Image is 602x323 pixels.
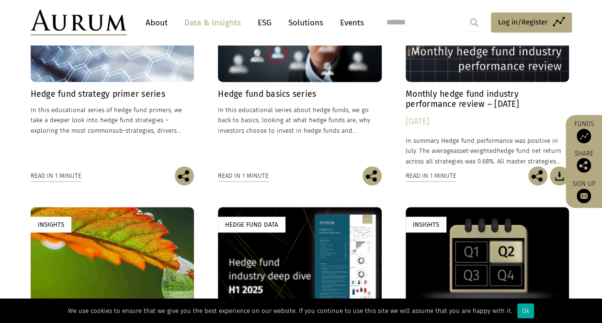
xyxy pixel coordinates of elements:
div: Insights [31,217,71,232]
img: Share this post [577,158,591,173]
input: Submit [465,13,484,32]
div: Ok [517,303,534,318]
a: ESG [253,14,276,32]
div: Read in 1 minute [406,171,456,181]
div: Share [570,150,597,173]
span: sub-strategies [113,127,154,134]
img: Access Funds [577,129,591,143]
p: In summary Hedge fund performance was positive in July. The average hedge fund net return across ... [406,136,569,166]
img: Download Article [550,166,569,185]
div: [DATE] [406,115,569,128]
div: Read in 1 minute [31,171,81,181]
span: asset-weighted [454,147,497,154]
p: In this educational series of hedge fund primers, we take a deeper look into hedge fund strategie... [31,105,194,135]
img: Aurum [31,10,126,35]
img: Share this post [528,166,547,185]
h4: Hedge fund basics series [218,89,382,99]
span: Log in/Register [498,16,548,28]
a: Funds [570,120,597,143]
img: Share this post [363,166,382,185]
a: Sign up [570,180,597,203]
div: Insights [406,217,446,232]
h4: Monthly hedge fund industry performance review – [DATE] [406,89,569,109]
img: Sign up to our newsletter [577,189,591,203]
div: Hedge Fund Data [218,217,285,232]
a: About [141,14,172,32]
h4: Hedge fund strategy primer series [31,89,194,99]
div: Read in 1 minute [218,171,269,181]
a: Events [335,14,364,32]
a: Log in/Register [491,12,572,33]
img: Share this post [175,166,194,185]
a: Data & Insights [180,14,246,32]
a: Solutions [284,14,328,32]
p: In this educational series about hedge funds, we go back to basics, looking at what hedge funds a... [218,105,382,135]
